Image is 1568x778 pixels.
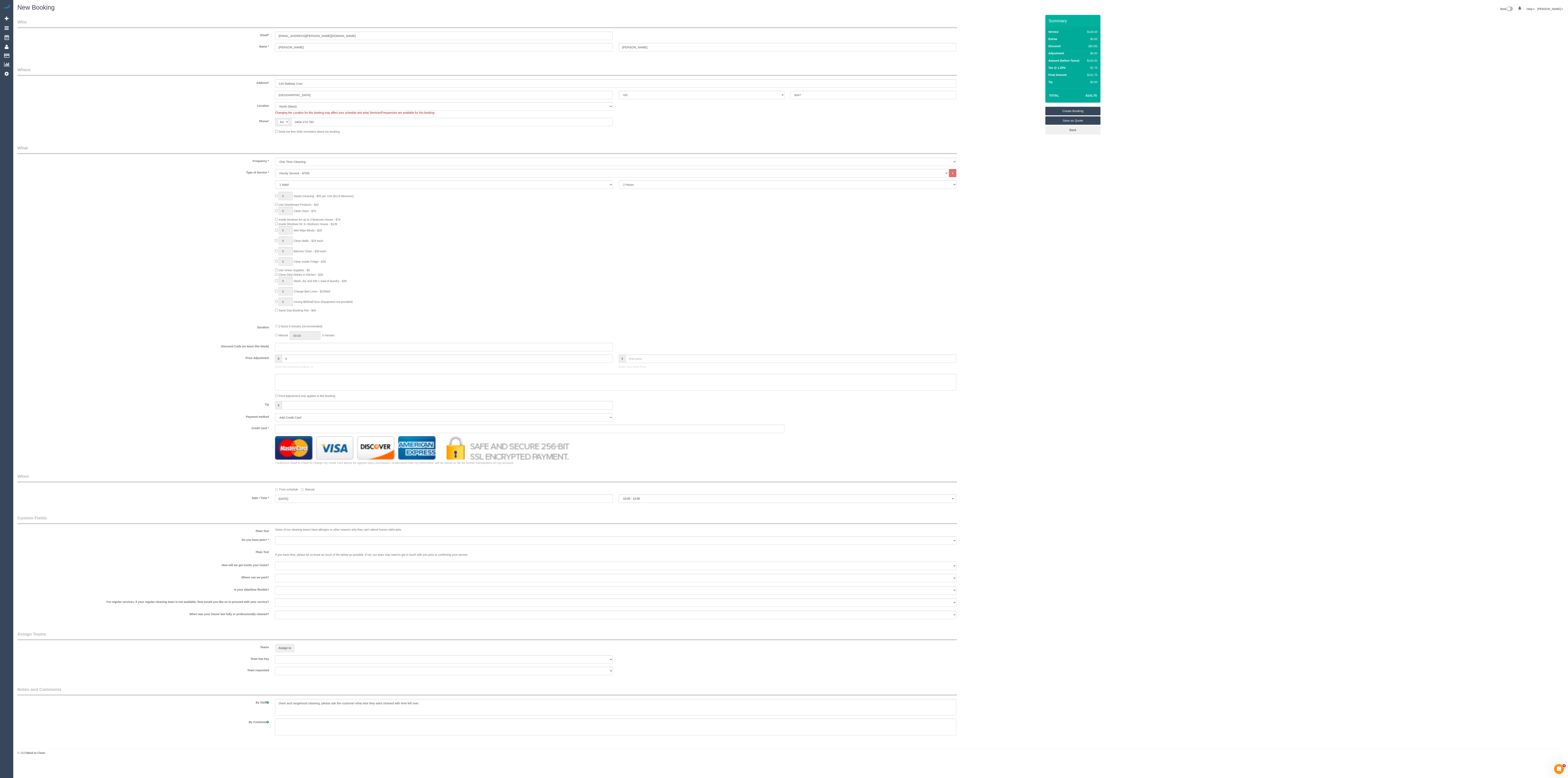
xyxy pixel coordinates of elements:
label: Plain Text [14,528,272,533]
legend: Assign Teams [17,631,957,640]
label: By Customer [14,719,272,724]
label: Email* [14,32,272,37]
legend: Who [17,19,957,28]
span: 4 [1562,764,1566,767]
iframe: Intercom live chat [1554,764,1564,774]
label: From schedule [275,486,298,491]
strong: Total [1049,94,1059,97]
span: New Booking [17,4,55,11]
span: 0 minutes [322,334,335,337]
legend: Where [17,67,957,76]
span: Wash, dry and fold 1 load of laundry - $39 [294,279,346,283]
h3: Summary [1049,18,1098,23]
a: Create Booking [1045,107,1100,115]
a: Help [1527,7,1535,11]
label: Location [14,102,272,108]
input: From schedule [275,488,278,491]
label: Service [1048,30,1059,34]
legend: When [17,473,957,482]
span: Steam Cleaning - $55 per Unit ($110 Minimum) [294,194,353,198]
span: Clean Dirty Dishes in Kitchen - $39 [278,273,323,276]
label: Manual [301,486,314,491]
label: Tax @ 1.25% [1048,66,1066,70]
a: [PERSON_NAME] [1537,7,1563,11]
label: Is your date/time flexible? [14,586,272,592]
label: Date / Time * [14,495,272,500]
label: Tip [14,401,272,407]
label: Price Adjustment [14,355,272,360]
span: 10:00 - 12:00 [623,497,952,500]
p: If you have time, please let us know as much of the below as possible. If not, our team may need ... [275,549,956,557]
input: Manual [301,488,304,491]
label: Discount [1048,44,1061,48]
img: New interface [1506,7,1513,12]
div: $0.00 [1086,37,1097,41]
span: Use Disinfectant Products - $20 [278,203,319,206]
span: 2 hours 0 minutes (recommended) [278,325,322,328]
span: Changing the Location for this booking may affect your schedule and what Services/Frequencies are... [275,111,435,114]
span: Clean Inside Fridge - $39 [294,260,326,263]
span: Manual [278,334,288,337]
input: Email* [275,32,612,40]
span: Use Green Supplies - $5 [278,269,310,272]
a: Save as Quote [1045,116,1100,125]
span: $ [275,401,282,409]
div: $140.00 [1086,59,1097,63]
span: $ [275,355,282,363]
input: Suburb* [275,91,612,99]
label: For regular services, if your regular cleaning team is not available, how would you like us to pr... [14,598,272,604]
label: How will we get inside your home? [14,562,272,567]
legend: Custom Fields [17,515,957,524]
input: First Name* [275,43,612,51]
label: Type of Service * [14,169,272,174]
input: final price [626,355,957,363]
label: Name * [14,43,272,49]
span: I understand that my information will be saved to file for further transactions on my account. [390,461,514,465]
label: Duration [14,324,272,329]
span: Change Bed Linen - $15/bed [294,290,330,293]
label: Payment method [14,413,272,419]
strong: Maid to Clean [27,751,45,755]
label: Final Amount [1048,73,1067,77]
img: Automaid Logo [2,4,11,10]
label: When was your house last fully or professionally cleaned? [14,611,272,616]
span: Clean Oven - $75 [294,209,316,213]
img: credit cards [272,436,573,460]
input: Last Name* [619,43,956,51]
div: $0.00 [1086,80,1097,84]
legend: Notes and Comments [17,686,957,696]
input: DD/MM/YYYY [275,495,612,503]
span: Wet Wipe Blinds - $29 [294,229,322,232]
span: $ [619,355,626,363]
label: Extras [1048,37,1057,41]
label: Teams [14,644,272,649]
span: Balcony Clean - $39 each [294,250,326,253]
a: Back [1045,126,1100,134]
label: Address* [14,79,272,85]
div: ($0.00) [1086,44,1097,48]
label: Discount Code (or leave this blank) [14,343,272,348]
label: Team requested [14,667,272,672]
div: $0.00 [1086,51,1097,55]
label: Credit Card * [14,425,272,430]
span: Inside Windows for 3+ Bedroom House - $139 [278,222,337,226]
label: Team has key [14,655,272,661]
button: 10:00 - 12:00 [619,495,956,503]
div: $140.00 [1086,30,1097,34]
span: Same Day Booking Fee - $40 [278,309,316,312]
a: Beta [1500,7,1513,11]
h4: $141.75 [1074,94,1097,97]
div: I authorize Maid to Clean to charge my credit card above for agreed upon purchases. [272,461,1045,465]
iframe: Secure card payment input frame [278,427,781,431]
div: $1.75 [1086,66,1097,70]
legend: What [17,145,957,154]
label: Plain Text [14,549,272,554]
label: Do you have pets? * [14,536,272,542]
label: Amount (before Taxes) [1048,59,1079,63]
p: Enter the Amount to Adjust, or [275,365,612,369]
label: By Staff [14,699,272,705]
input: Phone* [291,118,612,126]
label: Where can we park? [14,574,272,579]
span: Ironing $50/half hour (Equipment not provided) [294,300,353,303]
